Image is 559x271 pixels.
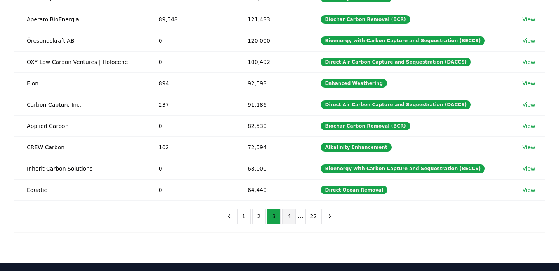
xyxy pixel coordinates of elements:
div: Biochar Carbon Removal (BCR) [321,15,410,24]
td: 0 [146,158,235,179]
a: View [522,186,535,194]
td: 0 [146,51,235,72]
a: View [522,79,535,87]
td: OXY Low Carbon Ventures | Holocene [14,51,146,72]
a: View [522,58,535,66]
td: Inherit Carbon Solutions [14,158,146,179]
a: View [522,165,535,173]
td: 121,433 [235,9,309,30]
td: 64,440 [235,179,309,200]
button: 4 [282,209,296,224]
a: View [522,37,535,45]
div: Bioenergy with Carbon Capture and Sequestration (BECCS) [321,36,485,45]
td: Eion [14,72,146,94]
a: View [522,143,535,151]
button: 3 [267,209,281,224]
a: View [522,122,535,130]
div: Biochar Carbon Removal (BCR) [321,122,410,130]
a: View [522,101,535,109]
td: Carbon Capture Inc. [14,94,146,115]
button: next page [323,209,337,224]
button: 22 [305,209,322,224]
div: Enhanced Weathering [321,79,387,88]
div: Bioenergy with Carbon Capture and Sequestration (BECCS) [321,164,485,173]
td: 0 [146,179,235,200]
div: Alkalinity Enhancement [321,143,391,152]
td: CREW Carbon [14,136,146,158]
button: 2 [252,209,266,224]
button: previous page [222,209,236,224]
td: 92,593 [235,72,309,94]
button: 1 [237,209,251,224]
td: 120,000 [235,30,309,51]
td: 0 [146,115,235,136]
td: 82,530 [235,115,309,136]
td: Öresundskraft AB [14,30,146,51]
div: Direct Ocean Removal [321,186,387,194]
td: Equatic [14,179,146,200]
td: 894 [146,72,235,94]
td: 68,000 [235,158,309,179]
td: 89,548 [146,9,235,30]
li: ... [297,212,303,221]
div: Direct Air Carbon Capture and Sequestration (DACCS) [321,100,471,109]
td: 100,492 [235,51,309,72]
td: 102 [146,136,235,158]
td: Aperam BioEnergia [14,9,146,30]
td: 72,594 [235,136,309,158]
td: 237 [146,94,235,115]
td: 91,186 [235,94,309,115]
td: 0 [146,30,235,51]
div: Direct Air Carbon Capture and Sequestration (DACCS) [321,58,471,66]
td: Applied Carbon [14,115,146,136]
a: View [522,16,535,23]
